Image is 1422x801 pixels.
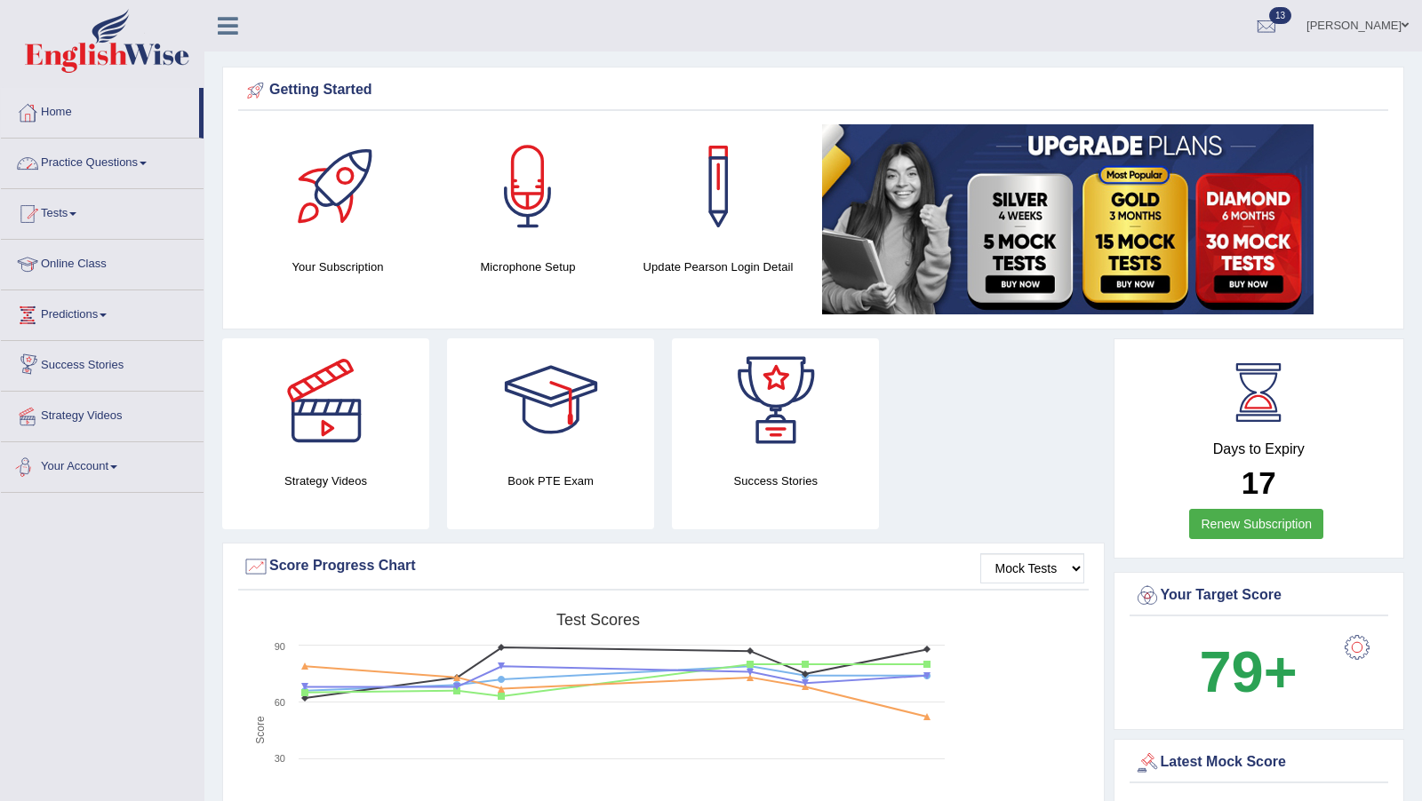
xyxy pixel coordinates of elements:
h4: Strategy Videos [222,472,429,490]
img: small5.jpg [822,124,1314,314]
a: Home [1,88,199,132]
b: 79+ [1199,639,1297,704]
text: 30 [275,753,285,764]
a: Online Class [1,240,204,284]
a: Tests [1,189,204,234]
div: Latest Mock Score [1134,749,1385,776]
a: Predictions [1,290,204,335]
div: Your Target Score [1134,583,1385,609]
h4: Update Pearson Login Detail [632,258,804,276]
a: Your Account [1,442,204,487]
a: Renew Subscription [1189,509,1323,539]
span: 13 [1269,7,1291,24]
div: Score Progress Chart [243,553,1084,580]
tspan: Score [254,716,267,744]
h4: Success Stories [672,472,879,490]
b: 17 [1242,465,1276,500]
text: 90 [275,641,285,652]
a: Strategy Videos [1,392,204,436]
h4: Days to Expiry [1134,441,1385,457]
h4: Book PTE Exam [447,472,654,490]
a: Practice Questions [1,139,204,183]
h4: Your Subscription [252,258,424,276]
a: Success Stories [1,341,204,385]
div: Getting Started [243,77,1384,104]
tspan: Test scores [556,611,640,629]
h4: Microphone Setup [442,258,614,276]
text: 60 [275,697,285,708]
